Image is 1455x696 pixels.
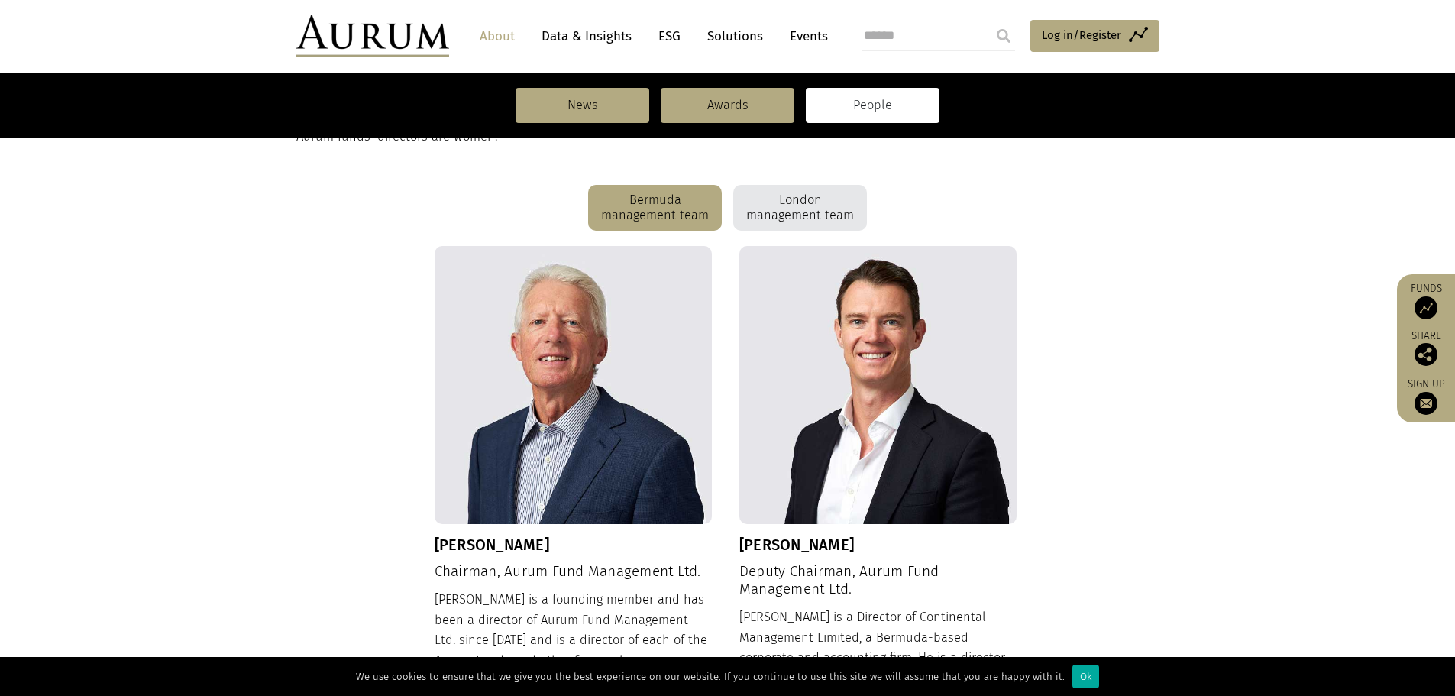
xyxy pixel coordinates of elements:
[1030,20,1159,52] a: Log in/Register
[988,21,1019,51] input: Submit
[806,88,939,123] a: People
[661,88,794,123] a: Awards
[1415,296,1437,319] img: Access Funds
[296,15,449,57] img: Aurum
[435,563,713,581] h4: Chairman, Aurum Fund Management Ltd.
[1415,343,1437,366] img: Share this post
[588,185,722,231] div: Bermuda management team
[733,185,867,231] div: London management team
[516,88,649,123] a: News
[739,536,1017,554] h3: [PERSON_NAME]
[534,22,639,50] a: Data & Insights
[1415,392,1437,415] img: Sign up to our newsletter
[651,22,688,50] a: ESG
[1072,665,1099,688] div: Ok
[1405,377,1447,415] a: Sign up
[472,22,522,50] a: About
[1405,282,1447,319] a: Funds
[1042,26,1121,44] span: Log in/Register
[700,22,771,50] a: Solutions
[782,22,828,50] a: Events
[1405,331,1447,366] div: Share
[739,563,1017,598] h4: Deputy Chairman, Aurum Fund Management Ltd.
[435,536,713,554] h3: [PERSON_NAME]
